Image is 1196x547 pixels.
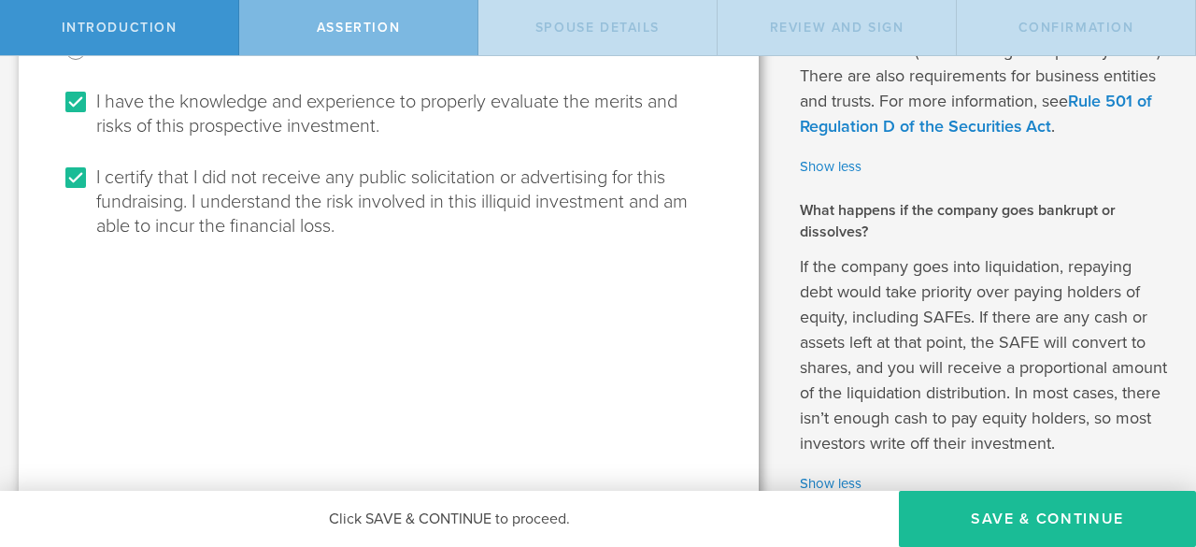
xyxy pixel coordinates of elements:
[96,87,707,138] label: I have the knowledge and experience to properly evaluate the merits and risks of this prospective...
[800,156,1168,178] a: Show less
[770,20,904,36] span: Review and Sign
[800,91,1152,137] a: Rule 501 of Regulation D of the Securities Act
[62,20,178,36] span: Introduction
[317,20,400,36] span: assertion
[899,491,1196,547] button: Save & Continue
[535,20,660,36] span: Spouse Details
[1018,20,1134,36] span: Confirmation
[800,200,1168,242] h2: What happens if the company goes bankrupt or dissolves?
[96,163,707,238] label: I certify that I did not receive any public solicitation or advertising for this fundraising. I u...
[800,473,1168,495] a: Show less
[800,254,1168,456] p: If the company goes into liquidation, repaying debt would take priority over paying holders of eq...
